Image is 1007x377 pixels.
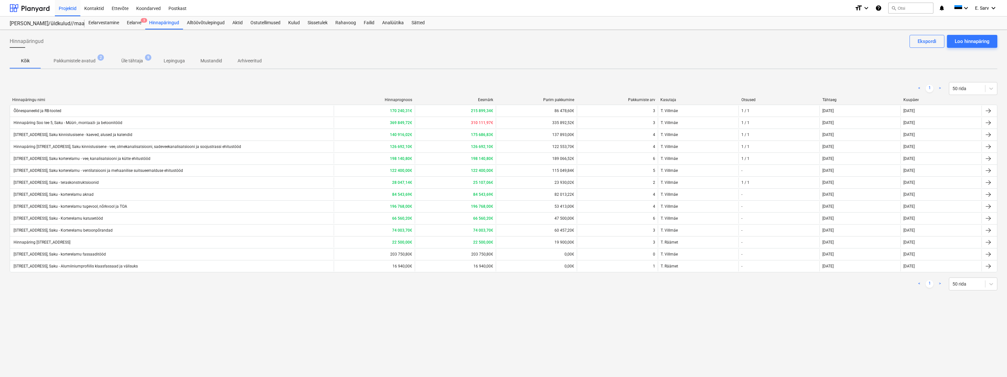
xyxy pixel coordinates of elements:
[822,132,834,137] div: [DATE]
[822,192,834,197] div: [DATE]
[741,120,749,125] div: 1 / 1
[473,180,493,185] b: 25 107,06€
[360,16,378,29] a: Failid
[926,85,933,92] a: Page 1 is your current page
[284,16,304,29] a: Kulud
[496,130,577,140] div: 137 893,00€
[741,144,749,149] div: 1 / 1
[390,144,412,149] b: 126 692,10€
[658,177,739,188] div: T. Villmäe
[741,240,742,245] div: -
[915,280,923,288] a: Previous page
[822,240,834,245] div: [DATE]
[990,4,997,12] i: keyboard_arrow_down
[85,16,123,29] a: Eelarvestamine
[903,156,915,161] div: [DATE]
[473,192,493,197] b: 84 543,69€
[653,192,655,197] div: 4
[392,240,412,245] b: 22 500,00€
[496,106,577,116] div: 86 478,60€
[903,216,915,221] div: [DATE]
[741,192,742,197] div: -
[975,5,989,11] span: E. Sarv
[658,165,739,176] div: T. Villmäe
[415,261,496,271] div: 16 940,00€
[408,16,429,29] div: Sätted
[658,237,739,247] div: T. Räämet
[390,120,412,125] b: 369 849,72€
[471,156,493,161] b: 198 140,80€
[658,153,739,164] div: T. Villmäe
[903,264,915,268] div: [DATE]
[653,264,655,268] div: 1
[13,180,99,185] div: [STREET_ADDRESS], Saku - teraskonstruktsioonid
[141,18,147,23] span: 3
[975,346,1007,377] iframe: Chat Widget
[390,109,412,113] b: 170 240,31€
[822,204,834,209] div: [DATE]
[939,4,945,12] i: notifications
[13,132,132,137] div: [STREET_ADDRESS], Saku kinnistusisene - kaeved, alused ja katendid
[903,109,915,113] div: [DATE]
[415,249,496,259] div: 203 750,80€
[145,54,151,61] span: 9
[903,240,915,245] div: [DATE]
[496,249,577,259] div: 0,00€
[653,228,655,233] div: 3
[12,98,331,102] div: Hinnapäringu nimi
[658,106,739,116] div: T. Villmäe
[653,180,655,185] div: 2
[658,261,739,271] div: T. Räämet
[658,118,739,128] div: T. Villmäe
[653,132,655,137] div: 4
[496,237,577,247] div: 19 900,00€
[304,16,331,29] div: Sissetulek
[336,98,412,102] div: Hinnaprognoos
[936,280,944,288] a: Next page
[496,141,577,152] div: 122 553,70€
[496,189,577,200] div: 82 013,22€
[910,35,944,48] button: Ekspordi
[903,98,979,102] div: Kuupäev
[741,156,749,161] div: 1 / 1
[13,204,127,209] div: [STREET_ADDRESS], Saku - korterelamu tugevool, nõrkvool ja TOA
[653,109,655,113] div: 3
[822,109,834,113] div: [DATE]
[183,16,229,29] div: Alltöövõtulepingud
[862,4,870,12] i: keyboard_arrow_down
[741,216,742,221] div: -
[13,252,106,257] div: [STREET_ADDRESS], Saku - korterelamu fassaaditööd
[658,213,739,224] div: T. Villmäe
[10,37,44,45] span: Hinnapäringud
[13,216,103,221] div: [STREET_ADDRESS], Saku - Korterelamu katusetööd
[496,201,577,212] div: 53 413,00€
[13,240,70,245] div: Hinnapäring [STREET_ADDRESS]
[660,98,736,102] div: Kasutaja
[498,98,574,102] div: Parim pakkumine
[658,201,739,212] div: T. Villmäe
[658,189,739,200] div: T. Villmäe
[741,132,749,137] div: 1 / 1
[741,98,817,102] div: Otsused
[658,130,739,140] div: T. Villmäe
[390,156,412,161] b: 198 140,80€
[903,252,915,257] div: [DATE]
[653,156,655,161] div: 6
[13,168,183,173] div: [STREET_ADDRESS], Saku korterelamu - ventilatsiooni ja mehaanilise suitsueemalduse ehitustööd
[13,144,241,149] div: Hinnapäring [STREET_ADDRESS], Saku kinnistusisene - vee, olmekanalisatsiooni, sadeveekanalisatsio...
[97,54,104,61] span: 2
[496,118,577,128] div: 335 892,52€
[145,16,183,29] a: Hinnapäringud
[331,16,360,29] div: Rahavoog
[164,58,185,64] p: Lepinguga
[390,204,412,209] b: 196 768,00€
[891,5,896,11] span: search
[17,58,33,64] p: Kõik
[392,228,412,233] b: 74 003,70€
[121,58,143,64] p: Üle tähtaja
[888,3,933,14] button: Otsi
[962,4,970,12] i: keyboard_arrow_down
